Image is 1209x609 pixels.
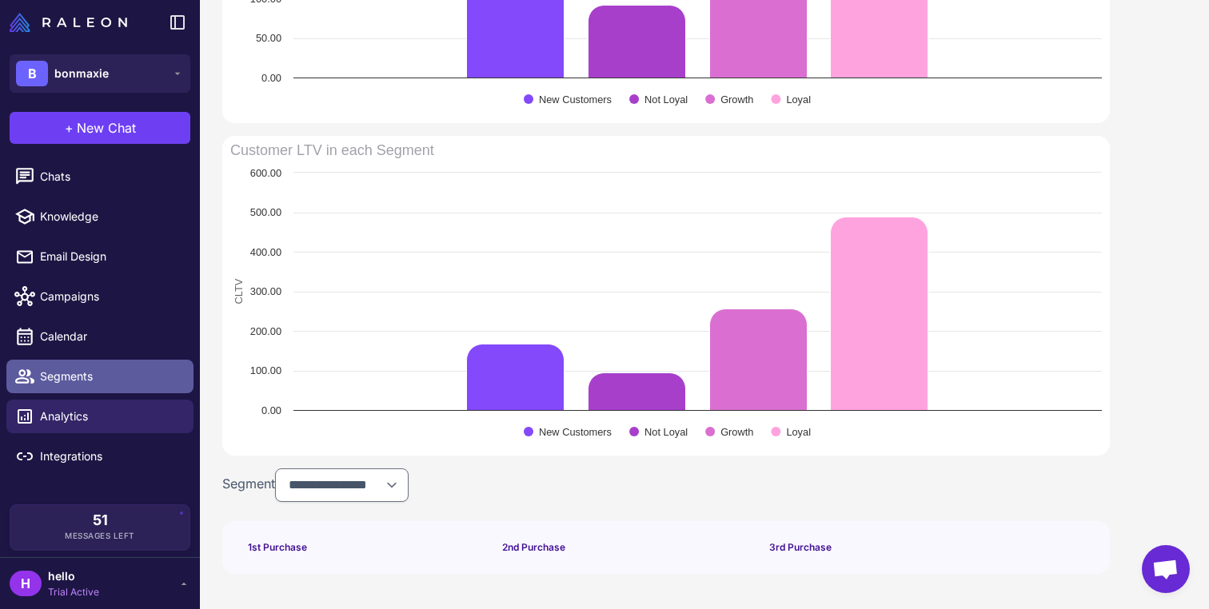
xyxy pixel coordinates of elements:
span: 1st Purchase [248,540,307,555]
text: New Customers [539,94,612,105]
text: 200.00 [250,325,281,337]
text: 100.00 [250,364,281,376]
div: Segment [222,468,1110,502]
text: Not Loyal [644,94,688,105]
text: Not Loyal [644,426,688,438]
a: Knowledge [6,200,194,233]
text: CLTV [233,278,245,304]
span: Trial Active [48,585,99,599]
text: Loyal [786,426,811,438]
span: Knowledge [40,208,181,225]
div: B [16,61,48,86]
div: H [10,571,42,596]
span: 2nd Purchase [502,540,565,555]
text: 600.00 [250,167,281,179]
text: 0.00 [261,404,281,416]
span: + [65,118,74,137]
span: Integrations [40,448,181,465]
span: Calendar [40,328,181,345]
text: 400.00 [250,246,281,258]
a: Open chat [1142,545,1190,593]
span: Messages Left [65,530,135,542]
img: Raleon Logo [10,13,127,32]
text: Loyal [786,94,811,105]
text: Customer LTV in each Segment [230,142,434,158]
span: Analytics [40,408,181,425]
span: Email Design [40,248,181,265]
text: 50.00 [256,32,281,44]
a: Chats [6,160,194,193]
svg: Customer LTV in each Segment [222,136,1110,456]
span: Segments [40,368,181,385]
button: +New Chat [10,112,190,144]
span: 3rd Purchase [769,540,832,555]
text: New Customers [539,426,612,438]
span: New Chat [77,118,136,137]
text: 0.00 [261,72,281,84]
text: Growth [720,94,753,105]
text: 500.00 [250,206,281,218]
span: Chats [40,168,181,185]
a: Integrations [6,440,194,473]
span: Campaigns [40,288,181,305]
a: Calendar [6,320,194,353]
span: bonmaxie [54,65,109,82]
span: 51 [93,513,108,527]
button: Bbonmaxie [10,54,190,93]
a: Email Design [6,240,194,273]
text: 300.00 [250,285,281,297]
a: Analytics [6,400,194,433]
a: Segments [6,360,194,393]
span: hello [48,567,99,585]
text: Growth [720,426,753,438]
a: Campaigns [6,280,194,313]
